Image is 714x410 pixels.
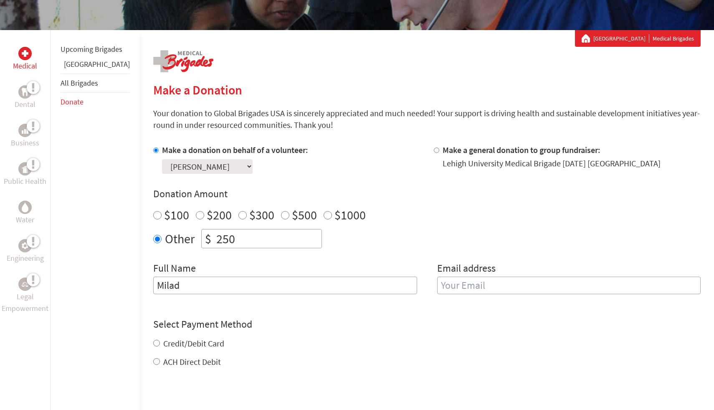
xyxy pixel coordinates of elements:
li: Panama [61,59,130,74]
h4: Donation Amount [153,187,701,201]
p: Your donation to Global Brigades USA is sincerely appreciated and much needed! Your support is dr... [153,107,701,131]
label: $200 [207,207,232,223]
label: Credit/Debit Card [163,338,224,349]
img: Public Health [22,165,28,173]
a: MedicalMedical [13,47,37,72]
a: All Brigades [61,78,98,88]
label: $100 [164,207,189,223]
a: Public HealthPublic Health [4,162,46,187]
a: WaterWater [16,201,34,226]
img: Legal Empowerment [22,282,28,287]
div: $ [202,229,215,248]
label: $300 [249,207,274,223]
img: logo-medical.png [153,50,213,72]
img: Engineering [22,242,28,249]
label: ACH Direct Debit [163,357,221,367]
input: Enter Amount [215,229,322,248]
div: Medical [18,47,32,60]
div: Medical Brigades [582,34,694,43]
p: Legal Empowerment [2,291,48,314]
label: Full Name [153,262,196,277]
label: $1000 [334,207,366,223]
label: Make a donation on behalf of a volunteer: [162,145,308,155]
label: Email address [437,262,496,277]
div: Engineering [18,239,32,252]
a: DentalDental [15,85,35,110]
div: Water [18,201,32,214]
li: Upcoming Brigades [61,40,130,59]
img: Dental [22,88,28,96]
a: BusinessBusiness [11,124,39,149]
a: Legal EmpowermentLegal Empowerment [2,278,48,314]
img: Medical [22,50,28,57]
div: Legal Empowerment [18,278,32,291]
img: Business [22,127,28,134]
li: Donate [61,93,130,111]
div: Public Health [18,162,32,176]
img: Water [22,202,28,212]
label: $500 [292,207,317,223]
p: Business [11,137,39,149]
div: Business [18,124,32,137]
a: EngineeringEngineering [7,239,44,264]
a: [GEOGRAPHIC_DATA] [593,34,649,43]
div: Lehigh University Medical Brigade [DATE] [GEOGRAPHIC_DATA] [443,158,661,169]
input: Enter Full Name [153,277,417,294]
a: Upcoming Brigades [61,44,122,54]
a: Donate [61,97,84,107]
p: Water [16,214,34,226]
input: Your Email [437,277,701,294]
p: Medical [13,60,37,72]
p: Public Health [4,176,46,187]
li: All Brigades [61,74,130,93]
div: Dental [18,85,32,99]
a: [GEOGRAPHIC_DATA] [64,59,130,69]
p: Dental [15,99,35,110]
label: Other [165,229,195,248]
h4: Select Payment Method [153,318,701,331]
p: Engineering [7,252,44,264]
h2: Make a Donation [153,82,701,97]
label: Make a general donation to group fundraiser: [443,145,600,155]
